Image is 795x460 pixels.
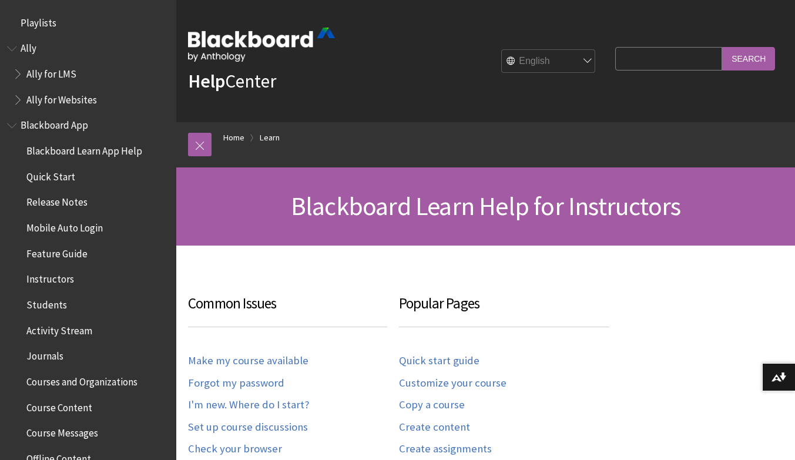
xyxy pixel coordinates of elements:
[26,424,98,439] span: Course Messages
[21,13,56,29] span: Playlists
[399,293,610,327] h3: Popular Pages
[223,130,244,145] a: Home
[7,13,169,33] nav: Book outline for Playlists
[188,398,309,412] a: I'm new. Where do I start?
[399,354,479,368] a: Quick start guide
[260,130,280,145] a: Learn
[188,69,225,93] strong: Help
[722,47,775,70] input: Search
[26,90,97,106] span: Ally for Websites
[399,398,465,412] a: Copy a course
[26,398,92,414] span: Course Content
[26,295,67,311] span: Students
[26,218,103,234] span: Mobile Auto Login
[502,50,596,73] select: Site Language Selector
[188,377,284,390] a: Forgot my password
[188,293,387,327] h3: Common Issues
[26,244,88,260] span: Feature Guide
[26,270,74,286] span: Instructors
[291,190,680,222] span: Blackboard Learn Help for Instructors
[188,421,308,434] a: Set up course discussions
[399,442,492,456] a: Create assignments
[188,28,335,62] img: Blackboard by Anthology
[26,193,88,209] span: Release Notes
[188,354,308,368] a: Make my course available
[188,69,276,93] a: HelpCenter
[21,116,88,132] span: Blackboard App
[26,141,142,157] span: Blackboard Learn App Help
[26,167,75,183] span: Quick Start
[26,64,76,80] span: Ally for LMS
[26,321,92,337] span: Activity Stream
[26,372,137,388] span: Courses and Organizations
[399,377,506,390] a: Customize your course
[188,442,282,456] a: Check your browser
[21,39,36,55] span: Ally
[399,421,470,434] a: Create content
[7,39,169,110] nav: Book outline for Anthology Ally Help
[26,347,63,362] span: Journals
